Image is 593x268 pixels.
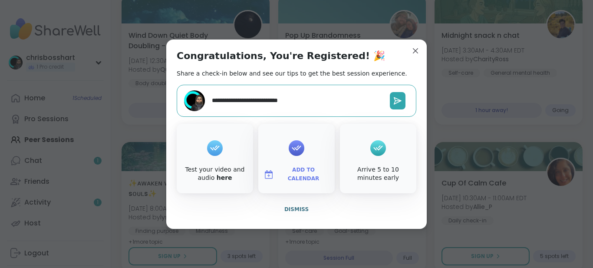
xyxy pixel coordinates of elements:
[284,206,309,212] span: Dismiss
[177,50,385,62] h1: Congratulations, You're Registered! 🎉
[178,165,251,182] div: Test your video and audio
[177,200,416,218] button: Dismiss
[217,174,232,181] a: here
[277,166,329,183] span: Add to Calendar
[184,90,205,111] img: chrisbosshart
[342,165,415,182] div: Arrive 5 to 10 minutes early
[177,69,407,78] h2: Share a check-in below and see our tips to get the best session experience.
[260,165,333,184] button: Add to Calendar
[264,169,274,180] img: ShareWell Logomark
